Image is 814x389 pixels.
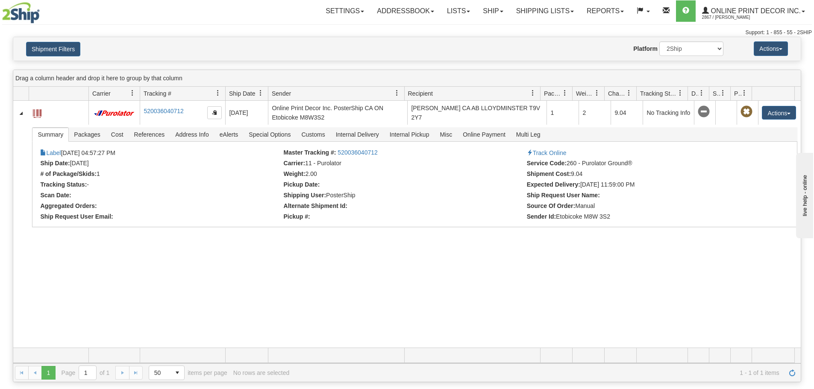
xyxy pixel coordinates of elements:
strong: Expected Delivery: [527,181,580,188]
a: Weight filter column settings [590,86,604,100]
strong: Aggregated Orders: [40,202,97,209]
a: 520036040712 [144,108,183,114]
td: 9.04 [611,101,643,125]
a: Packages filter column settings [558,86,572,100]
a: Label [40,149,61,156]
li: [DATE] 04:57:27 PM [40,149,281,158]
strong: # of Package/Skids: [40,170,97,177]
span: Online Payment [458,128,511,141]
li: - [40,181,281,190]
img: 11 - Purolator [92,110,136,117]
strong: Service Code: [527,160,567,167]
span: Pickup Status [734,89,741,98]
span: Packages [69,128,105,141]
span: Recipient [408,89,433,98]
span: Special Options [244,128,296,141]
div: live help - online [6,7,79,14]
a: Ship [476,0,509,22]
div: Support: 1 - 855 - 55 - 2SHIP [2,29,812,36]
span: Carrier [92,89,111,98]
strong: Sender Id: [527,213,556,220]
button: Shipment Filters [26,42,80,56]
span: Page sizes drop down [149,366,185,380]
li: Manual [527,202,768,211]
span: Sender [272,89,291,98]
span: Weight [576,89,594,98]
a: Settings [319,0,370,22]
span: Tracking # [144,89,171,98]
a: Charge filter column settings [622,86,636,100]
button: Actions [762,106,796,120]
img: logo2867.jpg [2,2,40,23]
td: [DATE] [225,101,268,125]
span: Customs [296,128,330,141]
span: 50 [154,369,165,377]
span: References [129,128,170,141]
span: items per page [149,366,227,380]
strong: Ship Request User Email: [40,213,113,220]
span: Misc [435,128,457,141]
span: Multi Leg [511,128,546,141]
strong: Shipping User: [284,192,326,199]
span: Delivery Status [691,89,699,98]
span: Ship Date [229,89,255,98]
td: 2 [579,101,611,125]
td: 1 [547,101,579,125]
li: PosterShip (23708) [284,192,525,200]
a: Recipient filter column settings [526,86,540,100]
strong: Shipment Cost: [527,170,571,177]
li: 9.04 [527,170,768,179]
span: Page of 1 [62,366,110,380]
li: [DATE] [40,160,281,168]
strong: Alternate Shipment Id: [284,202,347,209]
strong: Pickup #: [284,213,310,220]
label: Platform [633,44,658,53]
a: Tracking Status filter column settings [673,86,688,100]
span: Pickup Not Assigned [741,106,752,118]
a: Delivery Status filter column settings [694,86,709,100]
span: Packages [544,89,562,98]
strong: Scan Date: [40,192,71,199]
li: [DATE] 11:59:00 PM [527,181,768,190]
strong: Ship Date: [40,160,70,167]
span: 2867 / [PERSON_NAME] [702,13,766,22]
span: Shipment Issues [713,89,720,98]
iframe: chat widget [794,151,813,238]
a: Addressbook [370,0,441,22]
a: Sender filter column settings [390,86,404,100]
input: Page 1 [79,366,96,380]
a: Tracking # filter column settings [211,86,225,100]
div: No rows are selected [233,369,290,376]
a: Shipping lists [510,0,580,22]
span: Tracking Status [640,89,677,98]
strong: Tracking Status: [40,181,87,188]
span: Page 1 [41,366,55,380]
strong: Pickup Date: [284,181,320,188]
span: Summary [32,128,68,141]
td: No Tracking Info [643,101,694,125]
a: Collapse [17,109,25,117]
span: Online Print Decor Inc. [709,7,801,15]
a: Refresh [785,366,799,380]
div: grid grouping header [13,70,801,87]
li: Etobicoke M8W 3S2 [527,213,768,222]
span: 1 - 1 of 1 items [295,369,779,376]
li: 2.00 [284,170,525,179]
a: Carrier filter column settings [125,86,140,100]
a: Pickup Status filter column settings [737,86,752,100]
td: [PERSON_NAME] CA AB LLOYDMINSTER T9V 2Y7 [407,101,547,125]
button: Copy to clipboard [207,106,222,119]
a: Lists [441,0,476,22]
li: 1 [40,170,281,179]
span: Cost [106,128,129,141]
span: Internal Pickup [385,128,435,141]
a: Reports [580,0,630,22]
a: Online Print Decor Inc. 2867 / [PERSON_NAME] [696,0,811,22]
span: select [170,366,184,380]
strong: Source Of Order: [527,202,576,209]
strong: Master Tracking #: [284,149,336,156]
a: Shipment Issues filter column settings [716,86,730,100]
button: Actions [754,41,788,56]
td: Online Print Decor Inc. PosterShip CA ON Etobicoke M8W3S2 [268,101,407,125]
span: eAlerts [215,128,244,141]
